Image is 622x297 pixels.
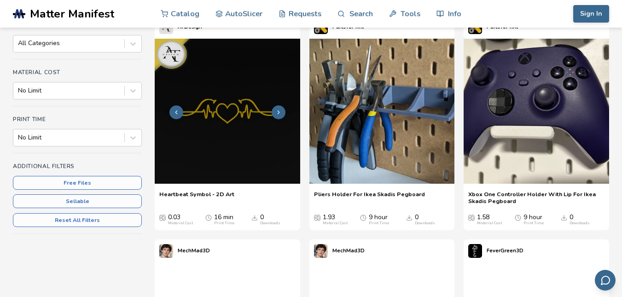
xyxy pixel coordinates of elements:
span: Matter Manifest [30,7,114,20]
a: Pliers Holder For Ikea Skadis Pegboard [314,191,425,204]
div: Print Time [523,221,544,226]
p: FeverGreen3D [487,246,523,256]
div: Material Cost [323,221,348,226]
h4: Material Cost [13,69,142,76]
div: Downloads [415,221,435,226]
img: FeverGreen3D's profile [468,244,482,258]
p: MechMad3D [332,246,365,256]
div: 1.93 [323,214,348,226]
button: Send feedback via email [595,270,616,291]
div: 0 [415,214,435,226]
div: 0.03 [168,214,193,226]
a: MechMad3D's profileMechMad3D [309,239,369,262]
input: No Limit [18,87,20,94]
button: Free Files [13,176,142,190]
button: Sign In [573,5,609,23]
h4: Additional Filters [13,163,142,169]
p: MechMad3D [178,246,210,256]
div: Print Time [214,221,234,226]
h4: Print Time [13,116,142,122]
span: Downloads [251,214,258,221]
div: 0 [570,214,590,226]
a: FeverGreen3D's profileFeverGreen3D [464,239,528,262]
img: MechMad3D's profile [159,244,173,258]
div: 1.58 [477,214,502,226]
span: Average Print Time [360,214,366,221]
div: 0 [260,214,280,226]
button: Reset All Filters [13,213,142,227]
span: Downloads [406,214,413,221]
a: Heartbeat Symbol - 2D Art [159,191,234,204]
img: MechMad3D's profile [314,244,328,258]
div: 9 hour [369,214,389,226]
h4: Categories [13,22,142,28]
div: Material Cost [168,221,193,226]
input: No Limit [18,134,20,141]
div: Print Time [369,221,389,226]
div: Material Cost [477,221,502,226]
input: All Categories [18,40,20,47]
span: Average Cost [159,214,166,221]
span: Average Cost [468,214,475,221]
span: Average Print Time [515,214,521,221]
div: Downloads [570,221,590,226]
span: Average Cost [314,214,320,221]
button: Sellable [13,194,142,208]
div: 9 hour [523,214,544,226]
a: Xbox One Controller Holder With Lip For Ikea Skadis Pegboard [468,191,605,204]
a: MechMad3D's profileMechMad3D [155,239,215,262]
div: Downloads [260,221,280,226]
div: 16 min [214,214,234,226]
span: Average Print Time [205,214,212,221]
span: Downloads [561,214,567,221]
